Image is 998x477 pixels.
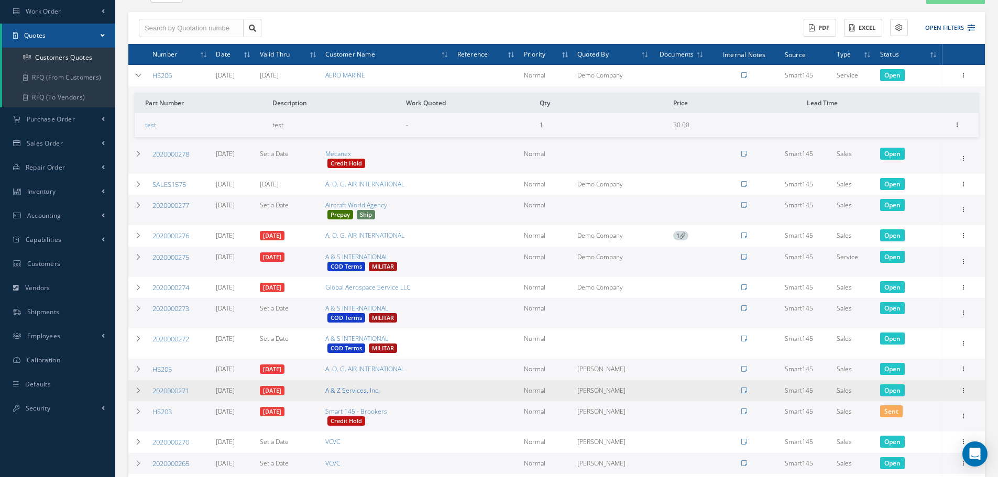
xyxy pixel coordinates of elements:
[327,313,365,323] span: COD Terms
[212,247,255,277] td: [DATE]
[880,178,905,190] span: Click to change it
[357,210,375,219] span: Ship
[212,298,255,328] td: [DATE]
[27,259,61,268] span: Customers
[573,431,653,453] td: [PERSON_NAME]
[573,453,653,474] td: [PERSON_NAME]
[837,386,852,395] span: Sales
[837,231,852,240] span: Sales
[837,49,851,59] span: Type
[962,441,988,467] div: Open Intercom Messenger
[837,334,852,343] span: Sales
[152,201,189,210] a: 2020000277
[260,71,279,80] a: [DATE]
[573,277,653,298] td: Demo Company
[880,69,905,81] span: Click to change it
[781,247,832,277] td: Smart145
[2,68,115,87] a: RFQ (From Customers)
[212,359,255,380] td: [DATE]
[804,19,836,37] button: PDF
[837,364,852,373] span: Sales
[673,231,688,240] span: 1
[573,380,653,402] td: [PERSON_NAME]
[325,364,404,373] a: A. O. G. AIR INTERNATIONAL
[520,195,574,225] td: Normal
[2,24,115,48] a: Quotes
[25,283,50,292] span: Vendors
[880,148,905,160] span: Click to change it
[212,65,255,86] td: [DATE]
[260,49,290,59] span: Valid Thru
[260,386,284,395] a: [DATE]
[152,386,189,395] a: 2020000271
[573,225,653,247] td: Demo Company
[26,7,61,16] span: Work Order
[837,407,852,416] span: Sales
[837,437,852,446] span: Sales
[837,252,858,261] span: Service
[152,459,189,468] a: 2020000265
[260,231,284,240] a: [DATE]
[535,93,669,113] th: Qty
[837,180,852,188] span: Sales
[369,262,397,271] span: MILITAR
[325,437,340,446] a: VCVC
[260,364,284,374] a: [DATE]
[212,225,255,247] td: [DATE]
[837,149,852,158] span: Sales
[145,120,156,129] a: test
[152,364,172,374] a: HS205
[325,201,387,209] a: Aircraft World Agency
[520,453,574,474] td: Normal
[520,143,574,174] td: Normal
[573,401,653,431] td: [PERSON_NAME]
[880,49,899,59] span: Status
[27,356,60,364] span: Calibration
[325,407,387,416] a: Smart 145 - Brookers
[260,252,284,262] a: [DATE]
[216,49,231,59] span: Date
[27,115,75,124] span: Purchase Order
[260,459,289,468] a: Set a Date
[325,252,388,261] a: A & S INTERNATIONAL
[524,49,546,59] span: Priority
[880,405,903,417] span: Click to change it
[880,363,905,375] span: Click to change it
[880,302,905,314] span: Click to change it
[152,71,172,80] a: HS206
[260,334,289,343] a: Set a Date
[837,283,852,292] span: Sales
[406,120,408,129] span: -
[660,49,694,59] span: Documents
[880,457,905,469] span: Click to change it
[781,359,832,380] td: Smart145
[212,277,255,298] td: [DATE]
[781,453,832,474] td: Smart145
[880,384,905,396] span: Click to change it
[152,180,186,189] a: SALES1575
[152,407,172,416] a: HS203
[880,199,905,211] span: Click to change it
[327,262,365,271] span: COD Terms
[260,180,279,188] a: [DATE]
[325,149,351,158] a: Mecanex
[27,307,60,316] span: Shipments
[520,277,574,298] td: Normal
[837,201,852,209] span: Sales
[520,359,574,380] td: Normal
[573,247,653,277] td: Demo Company
[573,359,653,380] td: [PERSON_NAME]
[723,49,766,59] span: Internal Notes
[520,380,574,402] td: Normal
[27,187,56,196] span: Inventory
[327,416,365,426] span: Credit Hold
[325,334,388,343] a: A & S INTERNATIONAL
[781,431,832,453] td: Smart145
[803,93,936,113] th: Lead Time
[781,174,832,195] td: Smart145
[212,143,255,174] td: [DATE]
[781,195,832,225] td: Smart145
[212,174,255,195] td: [DATE]
[26,163,65,172] span: Repair Order
[837,71,858,80] span: Service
